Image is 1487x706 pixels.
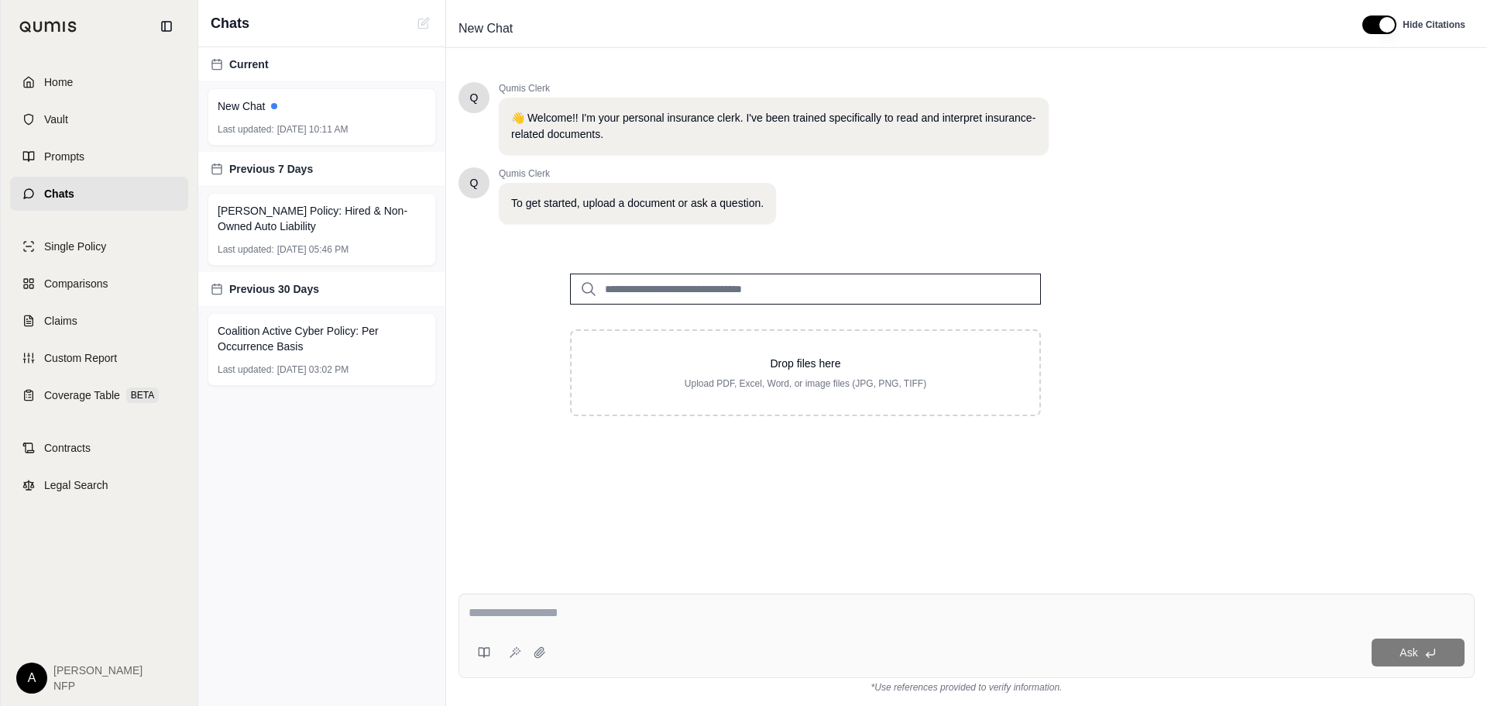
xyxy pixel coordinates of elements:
a: Custom Report [10,341,188,375]
a: Legal Search [10,468,188,502]
span: Last updated: [218,243,274,256]
a: Claims [10,304,188,338]
span: NFP [53,678,143,694]
button: Ask [1372,639,1465,666]
span: [DATE] 03:02 PM [277,363,349,376]
span: New Chat [218,98,265,114]
span: New Chat [452,16,519,41]
span: Hello [470,90,479,105]
span: Claims [44,313,77,329]
div: *Use references provided to verify information. [458,678,1475,694]
span: Custom Report [44,350,117,366]
span: Chats [44,186,74,201]
span: BETA [126,387,159,403]
span: Last updated: [218,363,274,376]
a: Chats [10,177,188,211]
div: A [16,663,47,694]
a: Comparisons [10,267,188,301]
a: Home [10,65,188,99]
button: New Chat [414,14,433,33]
span: [DATE] 05:46 PM [277,243,349,256]
a: Vault [10,102,188,136]
span: Legal Search [44,477,108,493]
span: [DATE] 10:11 AM [277,123,349,136]
img: Qumis Logo [19,21,77,33]
a: Prompts [10,139,188,174]
span: Current [229,57,269,72]
button: Collapse sidebar [154,14,179,39]
p: 👋 Welcome!! I'm your personal insurance clerk. I've been trained specifically to read and interpr... [511,110,1036,143]
span: [PERSON_NAME] Policy: Hired & Non-Owned Auto Liability [218,203,426,234]
p: Upload PDF, Excel, Word, or image files (JPG, PNG, TIFF) [596,377,1015,390]
span: Coverage Table [44,387,120,403]
span: Hide Citations [1403,19,1465,31]
div: Edit Title [452,16,1344,41]
span: Hello [470,175,479,191]
span: Contracts [44,440,91,456]
span: [PERSON_NAME] [53,663,143,678]
span: Chats [211,12,249,34]
span: Comparisons [44,276,108,291]
p: To get started, upload a document or ask a question. [511,195,764,212]
span: Single Policy [44,239,106,254]
span: Previous 30 Days [229,281,319,297]
p: Drop files here [596,356,1015,371]
span: Home [44,74,73,90]
span: Qumis Clerk [499,167,776,180]
span: Previous 7 Days [229,161,313,177]
a: Contracts [10,431,188,465]
span: Vault [44,112,68,127]
a: Coverage TableBETA [10,378,188,412]
span: Coalition Active Cyber Policy: Per Occurrence Basis [218,323,426,354]
span: Last updated: [218,123,274,136]
span: Ask [1399,646,1417,659]
span: Qumis Clerk [499,82,1049,95]
a: Single Policy [10,229,188,263]
span: Prompts [44,149,84,164]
